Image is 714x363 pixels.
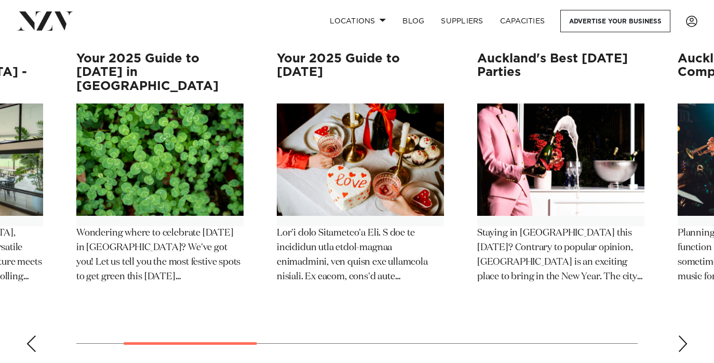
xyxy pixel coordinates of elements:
a: Advertise your business [560,10,670,32]
h3: Auckland's Best [DATE] Parties [477,52,644,93]
swiper-slide: 2 / 12 [76,52,244,310]
img: Your 2025 Guide to Valentine's Day [277,103,444,216]
a: Your 2025 Guide to [DATE] Your 2025 Guide to Valentine's Day Lor'i dolo Sitametco'a Eli. S doe te... [277,52,444,284]
img: Auckland's Best New Year's Eve Parties [477,103,644,216]
p: Lor'i dolo Sitametco'a Eli. S doe te incididun utla etdol-magnaa enimadmini, ven quisn exe ullamc... [277,226,444,284]
a: BLOG [394,10,433,32]
p: Wondering where to celebrate [DATE] in [GEOGRAPHIC_DATA]? We've got you! Let us tell you the most... [76,226,244,284]
h3: Your 2025 Guide to [DATE] in [GEOGRAPHIC_DATA] [76,52,244,93]
swiper-slide: 3 / 12 [277,52,444,310]
a: Locations [321,10,394,32]
img: Your 2025 Guide to St Patrick's Day in New Zealand [76,103,244,216]
swiper-slide: 4 / 12 [477,52,644,310]
a: Auckland's Best [DATE] Parties Auckland's Best New Year's Eve Parties Staying in [GEOGRAPHIC_DATA... [477,52,644,284]
p: Staying in [GEOGRAPHIC_DATA] this [DATE]? Contrary to popular opinion, [GEOGRAPHIC_DATA] is an ex... [477,226,644,284]
a: SUPPLIERS [433,10,491,32]
a: Your 2025 Guide to [DATE] in [GEOGRAPHIC_DATA] Your 2025 Guide to St Patrick's Day in New Zealand... [76,52,244,284]
a: Capacities [492,10,554,32]
h3: Your 2025 Guide to [DATE] [277,52,444,93]
img: nzv-logo.png [17,11,73,30]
